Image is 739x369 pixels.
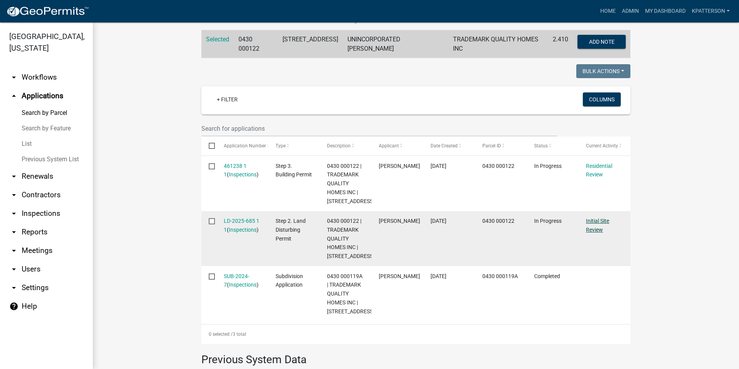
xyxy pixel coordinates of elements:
[9,302,19,311] i: help
[201,344,630,368] h3: Previous System Data
[579,137,630,155] datatable-header-cell: Current Activity
[9,246,19,255] i: arrow_drop_down
[642,4,689,19] a: My Dashboard
[224,143,266,149] span: Application Number
[431,143,458,149] span: Date Created
[211,92,244,106] a: + Filter
[9,73,19,82] i: arrow_drop_down
[201,137,216,155] datatable-header-cell: Select
[327,163,375,204] span: 0430 000122 | TRADEMARK QUALITY HOMES INC | 1952 W SR 54 HWY
[431,273,446,279] span: 02/02/2024
[586,163,612,178] a: Residential Review
[276,163,312,178] span: Step 3. Building Permit
[548,30,573,58] td: 2.410
[583,92,621,106] button: Columns
[379,273,420,279] span: David Pharris
[482,143,501,149] span: Parcel ID
[9,209,19,218] i: arrow_drop_down
[229,171,257,178] a: Inspections
[379,143,399,149] span: Applicant
[206,36,229,43] a: Selected
[229,227,257,233] a: Inspections
[327,218,375,259] span: 0430 000122 | TRADEMARK QUALITY HOMES INC | 1952 W SR 54 HWY
[278,30,343,58] td: [STREET_ADDRESS]
[268,137,320,155] datatable-header-cell: Type
[276,273,303,288] span: Subdivision Application
[689,4,733,19] a: KPATTERSON
[423,137,475,155] datatable-header-cell: Date Created
[9,283,19,292] i: arrow_drop_down
[482,163,514,169] span: 0430 000122
[224,163,247,178] a: 461238 1 1
[9,172,19,181] i: arrow_drop_down
[379,218,420,224] span: David Pharris
[327,273,375,314] span: 0430 000119A | TRADEMARK QUALITY HOMES INC | 1970 W SR 54 HWY
[224,162,261,179] div: ( )
[534,163,562,169] span: In Progress
[201,121,557,137] input: Search for applications
[527,137,579,155] datatable-header-cell: Status
[431,218,446,224] span: 08/07/2025
[482,273,518,279] span: 0430 000119A
[234,30,278,58] td: 0430 000122
[371,137,423,155] datatable-header-cell: Applicant
[224,272,261,290] div: ( )
[597,4,619,19] a: Home
[576,64,630,78] button: Bulk Actions
[475,137,527,155] datatable-header-cell: Parcel ID
[327,143,351,149] span: Description
[201,325,630,344] div: 3 total
[577,35,626,49] button: Add Note
[224,218,259,233] a: LD-2025-685 1 1
[216,137,268,155] datatable-header-cell: Application Number
[379,163,420,169] span: David Pharris
[534,218,562,224] span: In Progress
[586,143,618,149] span: Current Activity
[448,30,548,58] td: TRADEMARK QUALITY HOMES INC
[320,137,371,155] datatable-header-cell: Description
[276,143,286,149] span: Type
[431,163,446,169] span: 08/08/2025
[534,143,548,149] span: Status
[9,190,19,200] i: arrow_drop_down
[224,273,249,288] a: SUB-2024-7
[534,273,560,279] span: Completed
[482,218,514,224] span: 0430 000122
[229,282,257,288] a: Inspections
[276,218,306,242] span: Step 2. Land Disturbing Permit
[9,265,19,274] i: arrow_drop_down
[343,30,448,58] td: UNINCORPORATED [PERSON_NAME]
[9,227,19,237] i: arrow_drop_down
[209,331,233,337] span: 0 selected /
[589,39,614,45] span: Add Note
[224,217,261,234] div: ( )
[9,91,19,101] i: arrow_drop_up
[619,4,642,19] a: Admin
[586,218,609,233] a: Initial Site Review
